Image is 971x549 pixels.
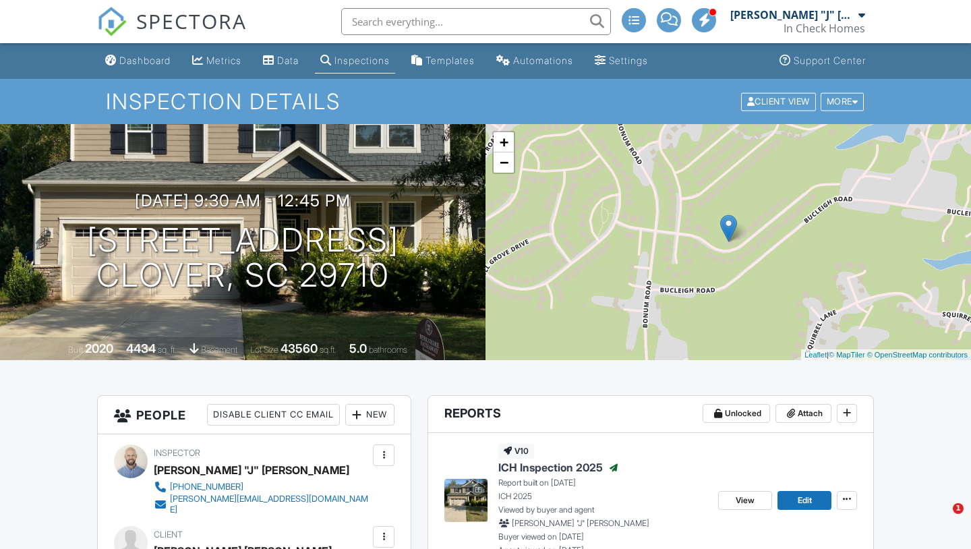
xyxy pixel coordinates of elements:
[341,8,611,35] input: Search everything...
[154,460,349,480] div: [PERSON_NAME] "J" [PERSON_NAME]
[281,341,318,355] div: 43560
[106,90,865,113] h1: Inspection Details
[250,345,278,355] span: Lot Size
[68,345,83,355] span: Built
[829,351,865,359] a: © MapTiler
[425,55,475,66] div: Templates
[315,49,395,74] a: Inspections
[794,55,866,66] div: Support Center
[135,192,351,210] h3: [DATE] 9:30 am - 12:45 pm
[801,349,971,361] div: |
[804,351,827,359] a: Leaflet
[126,341,156,355] div: 4434
[87,223,399,294] h1: [STREET_ADDRESS] Clover, SC 29710
[821,92,864,111] div: More
[170,494,370,515] div: [PERSON_NAME][EMAIL_ADDRESS][DOMAIN_NAME]
[491,49,579,74] a: Automations (Advanced)
[953,503,964,514] span: 1
[345,404,394,426] div: New
[741,92,816,111] div: Client View
[154,448,200,458] span: Inspector
[154,480,370,494] a: [PHONE_NUMBER]
[494,132,514,152] a: Zoom in
[406,49,480,74] a: Templates
[925,503,958,536] iframe: Intercom live chat
[774,49,871,74] a: Support Center
[589,49,653,74] a: Settings
[513,55,573,66] div: Automations
[207,404,340,426] div: Disable Client CC Email
[97,7,127,36] img: The Best Home Inspection Software - Spectora
[97,18,247,47] a: SPECTORA
[609,55,648,66] div: Settings
[100,49,176,74] a: Dashboard
[201,345,237,355] span: basement
[784,22,865,35] div: In Check Homes
[258,49,304,74] a: Data
[98,396,411,434] h3: People
[277,55,299,66] div: Data
[85,341,113,355] div: 2020
[206,55,241,66] div: Metrics
[154,494,370,515] a: [PERSON_NAME][EMAIL_ADDRESS][DOMAIN_NAME]
[320,345,336,355] span: sq.ft.
[158,345,177,355] span: sq. ft.
[369,345,407,355] span: bathrooms
[119,55,171,66] div: Dashboard
[740,96,819,106] a: Client View
[334,55,390,66] div: Inspections
[349,341,367,355] div: 5.0
[494,152,514,173] a: Zoom out
[170,482,243,492] div: [PHONE_NUMBER]
[187,49,247,74] a: Metrics
[730,8,855,22] div: [PERSON_NAME] "J" [PERSON_NAME]
[136,7,247,35] span: SPECTORA
[154,529,183,540] span: Client
[867,351,968,359] a: © OpenStreetMap contributors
